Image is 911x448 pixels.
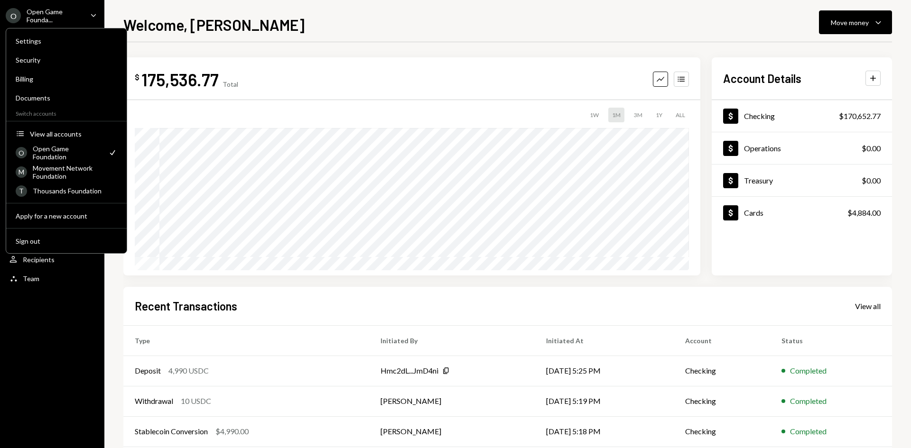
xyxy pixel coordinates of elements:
div: Thousands Foundation [33,187,117,195]
div: $170,652.77 [839,110,881,122]
a: Settings [10,32,123,49]
th: Initiated At [535,325,674,356]
div: $0.00 [862,175,881,186]
button: Apply for a new account [10,208,123,225]
div: Settings [16,37,117,45]
div: $0.00 [862,143,881,154]
div: Move money [831,18,869,27]
div: Checking [744,111,775,120]
a: MMovement Network Foundation [10,163,123,180]
div: Completed [790,365,827,376]
th: Account [674,325,770,356]
div: Open Game Founda... [27,8,83,24]
div: M [16,166,27,178]
td: [PERSON_NAME] [369,416,535,447]
div: View all accounts [30,130,117,138]
div: T [16,185,27,197]
div: O [16,147,27,158]
button: View all accounts [10,126,123,143]
div: Open Game Foundation [33,145,102,161]
a: Security [10,51,123,68]
a: Recipients [6,251,99,268]
td: Checking [674,416,770,447]
h1: Welcome, [PERSON_NAME] [123,15,305,34]
h2: Recent Transactions [135,298,237,314]
div: Billing [16,75,117,83]
td: [DATE] 5:18 PM [535,416,674,447]
div: 10 USDC [181,395,211,407]
td: [DATE] 5:19 PM [535,386,674,416]
div: Stablecoin Conversion [135,426,208,437]
div: Switch accounts [6,108,127,117]
div: Sign out [16,237,117,245]
div: Total [223,80,238,88]
div: Apply for a new account [16,212,117,220]
td: Checking [674,386,770,416]
div: View all [855,302,881,311]
div: 4,990 USDC [168,365,209,376]
div: Team [23,274,39,283]
div: 175,536.77 [141,69,219,90]
th: Status [770,325,892,356]
div: Operations [744,144,781,153]
div: Cards [744,208,763,217]
div: $4,884.00 [847,207,881,219]
div: Deposit [135,365,161,376]
a: Cards$4,884.00 [712,197,892,229]
td: [PERSON_NAME] [369,386,535,416]
a: Team [6,270,99,287]
div: Completed [790,395,827,407]
div: Withdrawal [135,395,173,407]
a: Checking$170,652.77 [712,100,892,132]
a: View all [855,301,881,311]
h2: Account Details [723,71,801,86]
div: O [6,8,21,23]
td: Checking [674,356,770,386]
div: Security [16,56,117,64]
div: Documents [16,94,117,102]
button: Move money [819,10,892,34]
th: Type [123,325,369,356]
div: ALL [672,108,689,122]
div: 1M [608,108,624,122]
div: Treasury [744,176,773,185]
a: Billing [10,70,123,87]
div: Completed [790,426,827,437]
div: Recipients [23,256,55,264]
div: Hmc2dL...JmD4ni [381,365,438,376]
td: [DATE] 5:25 PM [535,356,674,386]
div: Movement Network Foundation [33,164,117,180]
a: Operations$0.00 [712,132,892,164]
a: Documents [10,89,123,106]
div: 1Y [652,108,666,122]
div: 3M [630,108,646,122]
a: TThousands Foundation [10,182,123,199]
button: Sign out [10,233,123,250]
a: Treasury$0.00 [712,165,892,196]
div: $4,990.00 [215,426,249,437]
th: Initiated By [369,325,535,356]
div: $ [135,73,139,82]
div: 1W [586,108,603,122]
